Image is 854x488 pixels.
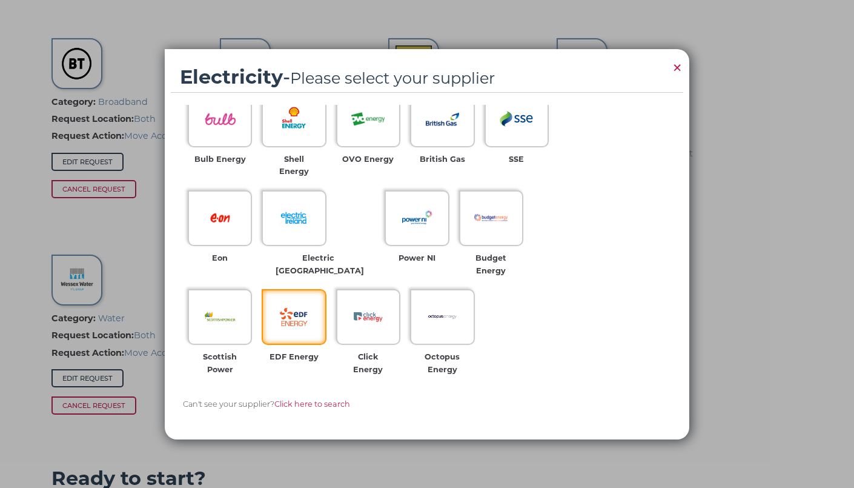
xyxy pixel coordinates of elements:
strong: Eon [212,253,228,262]
img: SSE.png [500,102,533,136]
strong: Bulb Energy [194,155,246,164]
img: Scottish%20Power.jpeg [204,300,237,333]
strong: Shell Energy [279,155,309,176]
img: Electric%20Ireland.png [277,201,311,235]
span: Click here to search [274,399,350,409]
img: Power%20NI.jpeg [400,201,434,235]
img: Bulb%20Energy.png [204,102,237,136]
img: Budget%20Energy.png [474,201,508,235]
p: Can't see your supplier? [183,398,574,411]
img: E.on.png [204,201,237,235]
img: Shell%20Energy.png [277,102,311,136]
strong: Octopus Energy [425,352,460,374]
img: Octopus%20Energy.png [426,300,459,333]
strong: Scottish Power [203,352,237,374]
strong: OVO Energy [342,155,394,164]
button: Close [668,49,686,87]
strong: EDF Energy [270,352,319,361]
strong: Click Energy [353,352,383,374]
strong: SSE [509,155,524,164]
strong: Power NI [399,253,435,262]
strong: Electric [GEOGRAPHIC_DATA] [276,253,364,275]
span: × [672,56,683,79]
img: EDF%20Energy.jpeg [277,300,311,333]
strong: British Gas [420,155,465,164]
img: British%20Gas.png [426,102,459,136]
span: Please select your supplier [290,69,495,87]
strong: Electricity [180,65,283,89]
strong: Budget Energy [475,253,506,275]
img: OVO%20Energy.jpeg [351,102,385,136]
img: Click%20Energy.png [351,300,385,333]
h4: - [180,61,495,93]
